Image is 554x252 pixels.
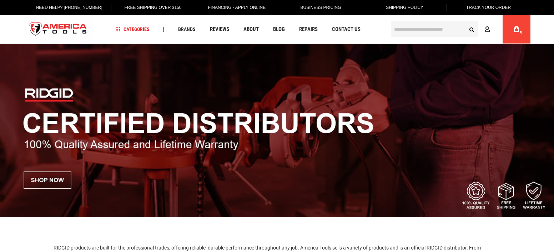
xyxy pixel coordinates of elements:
button: Search [465,22,478,36]
span: Repairs [299,27,318,32]
a: Contact Us [329,25,364,34]
a: Categories [112,25,153,34]
img: America Tools [24,16,93,43]
a: Blog [270,25,288,34]
a: 0 [510,15,523,43]
span: Shipping Policy [386,5,423,10]
span: About [243,27,259,32]
span: 0 [520,30,522,34]
span: Blog [273,27,285,32]
a: store logo [24,16,93,43]
span: Categories [115,27,150,32]
a: Repairs [296,25,321,34]
a: Brands [175,25,199,34]
a: Reviews [207,25,232,34]
span: Brands [178,27,196,32]
span: Reviews [210,27,229,32]
a: About [240,25,262,34]
span: Contact Us [332,27,361,32]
